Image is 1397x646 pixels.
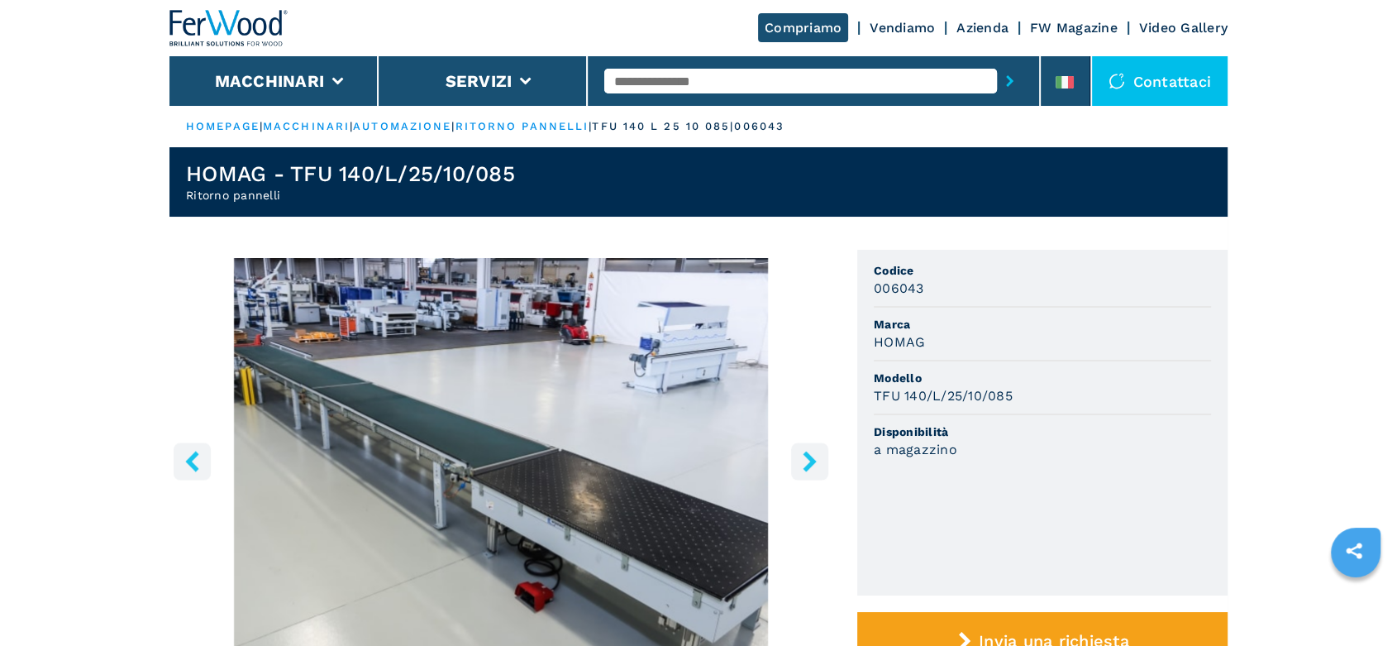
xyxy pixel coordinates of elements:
a: Video Gallery [1139,20,1228,36]
span: | [260,120,263,132]
span: | [350,120,353,132]
a: macchinari [263,120,350,132]
h1: HOMAG - TFU 140/L/25/10/085 [186,160,515,187]
h3: HOMAG [874,333,925,352]
span: | [451,120,455,132]
span: Disponibilità [874,423,1211,440]
span: Modello [874,370,1211,386]
button: Macchinari [215,71,325,91]
p: 006043 [734,119,784,134]
a: HOMEPAGE [186,120,260,132]
img: Contattaci [1109,73,1125,89]
a: sharethis [1333,530,1375,572]
h2: Ritorno pannelli [186,187,515,203]
button: right-button [791,443,828,480]
h3: 006043 [874,279,924,298]
a: Compriamo [758,13,848,42]
button: left-button [174,443,211,480]
h3: TFU 140/L/25/10/085 [874,386,1013,405]
span: | [589,120,592,132]
span: Marca [874,316,1211,333]
span: Codice [874,262,1211,279]
button: submit-button [997,62,1023,100]
a: FW Magazine [1030,20,1118,36]
a: ritorno pannelli [455,120,589,132]
p: tfu 140 l 25 10 085 | [592,119,734,134]
h3: a magazzino [874,440,957,459]
a: automazione [353,120,451,132]
div: Contattaci [1092,56,1228,106]
button: Servizi [445,71,512,91]
img: Ferwood [169,10,288,46]
iframe: Chat [1327,572,1385,634]
a: Azienda [956,20,1008,36]
a: Vendiamo [870,20,935,36]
